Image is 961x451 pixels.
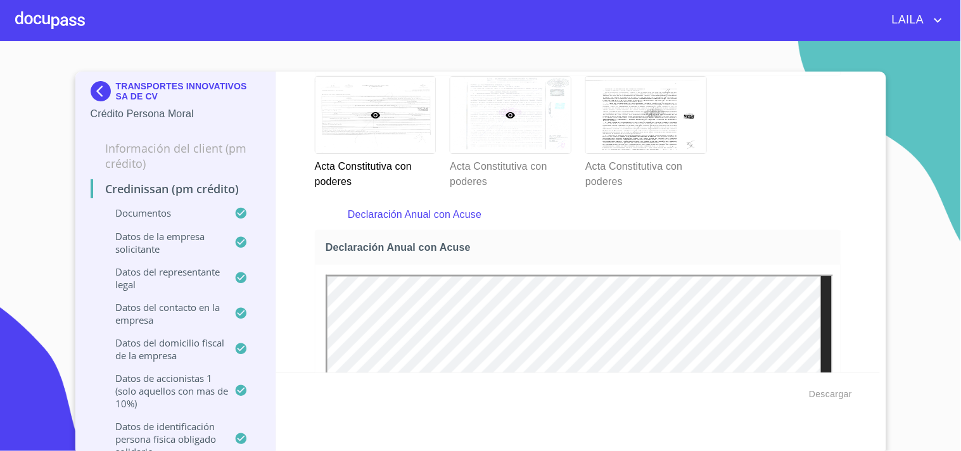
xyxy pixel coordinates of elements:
p: Datos de la empresa solicitante [91,230,235,255]
p: Acta Constitutiva con poderes [585,154,706,189]
span: LAILA [882,10,931,30]
p: TRANSPORTES INNOVATIVOS SA DE CV [116,81,261,101]
p: Declaración Anual con Acuse [348,207,808,222]
p: Datos del domicilio fiscal de la empresa [91,336,235,362]
img: Docupass spot blue [91,81,116,101]
button: account of current user [882,10,946,30]
p: Crédito Persona Moral [91,106,261,122]
img: Acta Constitutiva con poderes [586,77,706,153]
button: Descargar [804,383,857,406]
span: Descargar [809,386,852,402]
p: Credinissan (PM crédito) [91,181,261,196]
p: Acta Constitutiva con poderes [315,154,435,189]
p: Datos de accionistas 1 (solo aquellos con mas de 10%) [91,372,235,410]
div: TRANSPORTES INNOVATIVOS SA DE CV [91,81,261,106]
p: Información del Client (PM crédito) [91,141,261,171]
span: Declaración Anual con Acuse [326,241,836,254]
p: Documentos [91,206,235,219]
p: Acta Constitutiva con poderes [450,154,570,189]
p: Datos del contacto en la empresa [91,301,235,326]
p: Datos del representante legal [91,265,235,291]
